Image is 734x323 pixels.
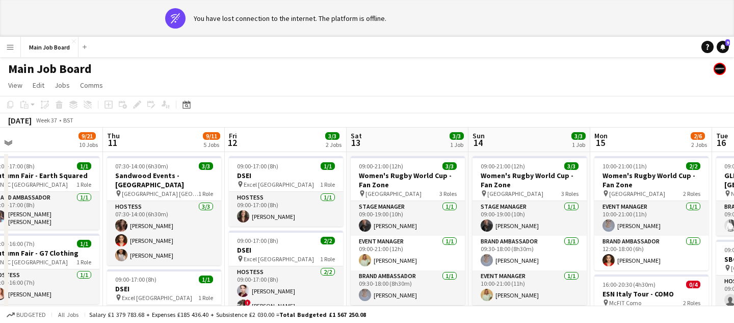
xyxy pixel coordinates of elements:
app-job-card: 09:00-21:00 (12h)3/3Women's Rugby World Cup - Fan Zone [GEOGRAPHIC_DATA]3 RolesStage Manager1/109... [473,156,587,305]
span: Excel [GEOGRAPHIC_DATA] [244,255,314,263]
h3: DSEI [107,284,221,293]
span: 9 [725,39,730,46]
span: Budgeted [16,311,46,318]
span: 9/11 [203,132,220,140]
h3: ESN Italy Tour - COMO [594,289,709,299]
span: 1 Role [76,258,91,266]
app-card-role: Brand Ambassador1/109:30-18:00 (8h30m)[PERSON_NAME] [351,270,465,305]
span: 1 Role [320,181,335,188]
span: 0/4 [686,281,700,288]
div: 1 Job [450,141,463,148]
a: View [4,79,27,92]
span: 1 Role [76,181,91,188]
span: Total Budgeted £1 567 250.08 [279,311,366,318]
app-job-card: 10:00-21:00 (11h)2/2Women's Rugby World Cup - Fan Zone [GEOGRAPHIC_DATA]2 RolesEvent Manager1/110... [594,156,709,270]
span: 11 [106,137,120,148]
span: Edit [33,81,44,90]
span: 9/21 [78,132,96,140]
app-user-avatar: experience staff [714,63,726,75]
span: [GEOGRAPHIC_DATA] [GEOGRAPHIC_DATA] - [STREET_ADDRESS] [122,190,198,197]
span: 3 Roles [439,190,457,197]
div: 5 Jobs [203,141,220,148]
span: 3/3 [325,132,339,140]
span: 09:00-21:00 (12h) [359,162,403,170]
app-card-role: Hostess1/109:00-17:00 (8h)[PERSON_NAME] [229,192,343,227]
app-card-role: Stage Manager1/109:00-19:00 (10h)[PERSON_NAME] [351,201,465,236]
span: 2 Roles [683,190,700,197]
app-card-role: Stage Manager1/109:00-19:00 (10h)[PERSON_NAME] [473,201,587,236]
span: Jobs [55,81,70,90]
span: 1/1 [199,276,213,283]
span: 14 [471,137,485,148]
span: Excel [GEOGRAPHIC_DATA] [122,294,192,302]
span: 12 [227,137,237,148]
span: 1/1 [321,162,335,170]
h3: Women's Rugby World Cup - Fan Zone [594,171,709,189]
span: 09:00-17:00 (8h) [115,276,156,283]
app-card-role: Event Manager1/110:00-21:00 (11h)[PERSON_NAME] [594,201,709,236]
span: 10:00-21:00 (11h) [602,162,647,170]
span: 15 [593,137,608,148]
span: Mon [594,131,608,140]
app-card-role: Hostess2/209:00-17:00 (8h)[PERSON_NAME]![PERSON_NAME] [229,266,343,316]
div: You have lost connection to the internet. The platform is offline. [194,14,386,23]
span: Sat [351,131,362,140]
button: Budgeted [5,309,47,320]
app-card-role: Event Manager1/109:00-21:00 (12h)[PERSON_NAME] [351,236,465,270]
span: [GEOGRAPHIC_DATA] [487,190,543,197]
div: Salary £1 379 783.68 + Expenses £185 436.40 + Subsistence £2 030.00 = [89,311,366,318]
span: 13 [349,137,362,148]
app-card-role: Brand Ambassador1/109:30-18:00 (8h30m)[PERSON_NAME] [473,236,587,270]
span: 3/3 [199,162,213,170]
app-job-card: 09:00-21:00 (12h)3/3Women's Rugby World Cup - Fan Zone [GEOGRAPHIC_DATA]3 RolesStage Manager1/109... [351,156,465,305]
span: Fri [229,131,237,140]
a: 9 [717,41,729,53]
span: 3/3 [450,132,464,140]
span: 1/1 [77,162,91,170]
span: View [8,81,22,90]
span: Tue [716,131,728,140]
span: McFIT Como [609,299,641,307]
div: 10 Jobs [79,141,98,148]
span: 16:00-20:30 (4h30m) [602,281,656,288]
span: 16 [715,137,728,148]
span: Sun [473,131,485,140]
span: Week 37 [34,116,59,124]
span: Thu [107,131,120,140]
span: 1 Role [198,190,213,197]
app-job-card: 07:30-14:00 (6h30m)3/3Sandwood Events - [GEOGRAPHIC_DATA] [GEOGRAPHIC_DATA] [GEOGRAPHIC_DATA] - [... [107,156,221,265]
span: [GEOGRAPHIC_DATA] [365,190,422,197]
span: 1 Role [320,255,335,263]
h3: Women's Rugby World Cup - Fan Zone [473,171,587,189]
app-job-card: 09:00-17:00 (8h)1/1DSEI Excel [GEOGRAPHIC_DATA]1 RoleHostess1/109:00-17:00 (8h)[PERSON_NAME] [229,156,343,227]
span: 09:00-17:00 (8h) [237,237,278,244]
span: [GEOGRAPHIC_DATA] [609,190,665,197]
div: 2 Jobs [691,141,707,148]
span: Comms [80,81,103,90]
a: Edit [29,79,48,92]
span: 3 Roles [561,190,579,197]
span: 1 Role [198,294,213,302]
app-job-card: 09:00-17:00 (8h)2/2DSEI Excel [GEOGRAPHIC_DATA]1 RoleHostess2/209:00-17:00 (8h)[PERSON_NAME]![PER... [229,231,343,316]
span: 3/3 [442,162,457,170]
button: Main Job Board [21,37,78,57]
span: 1/1 [77,240,91,247]
app-card-role: Brand Ambassador1/112:00-18:00 (6h)[PERSON_NAME] [594,236,709,270]
h3: Women's Rugby World Cup - Fan Zone [351,171,465,189]
app-card-role: Event Manager1/110:00-21:00 (11h)[PERSON_NAME] [473,270,587,305]
a: Jobs [50,79,74,92]
span: 07:30-14:00 (6h30m) [115,162,168,170]
span: 09:00-21:00 (12h) [481,162,525,170]
h3: DSEI [229,245,343,255]
span: 2 Roles [683,299,700,307]
h3: Sandwood Events - [GEOGRAPHIC_DATA] [107,171,221,189]
span: 3/3 [564,162,579,170]
div: BST [63,116,73,124]
h1: Main Job Board [8,61,92,77]
span: ! [245,300,251,306]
